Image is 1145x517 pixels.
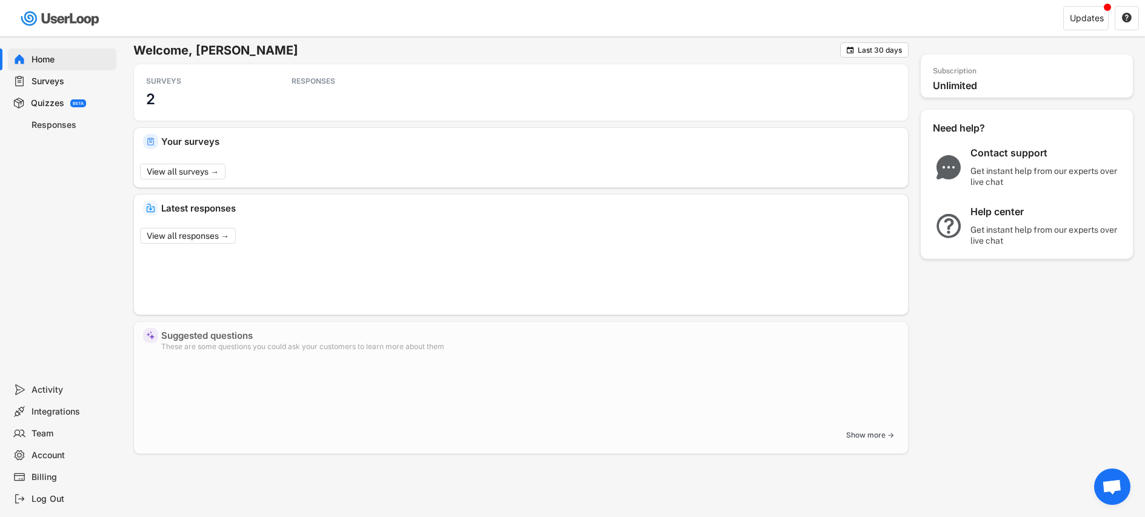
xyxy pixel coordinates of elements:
[32,406,112,418] div: Integrations
[1094,469,1130,505] div: Open chat
[970,224,1122,246] div: Get instant help from our experts over live chat
[933,155,964,179] img: ChatMajor.svg
[161,343,899,350] div: These are some questions you could ask your customers to learn more about them
[32,54,112,65] div: Home
[933,67,976,76] div: Subscription
[858,47,902,54] div: Last 30 days
[31,98,64,109] div: Quizzes
[1070,14,1104,22] div: Updates
[146,204,155,213] img: IncomingMajor.svg
[73,101,84,105] div: BETA
[161,204,899,213] div: Latest responses
[32,450,112,461] div: Account
[970,147,1122,159] div: Contact support
[933,214,964,238] img: QuestionMarkInverseMajor.svg
[140,164,225,179] button: View all surveys →
[970,205,1122,218] div: Help center
[846,45,855,55] button: 
[32,428,112,439] div: Team
[32,493,112,505] div: Log Out
[146,76,255,86] div: SURVEYS
[133,42,840,58] h6: Welcome, [PERSON_NAME]
[32,472,112,483] div: Billing
[933,122,1018,135] div: Need help?
[161,331,899,340] div: Suggested questions
[933,79,1127,92] div: Unlimited
[841,426,899,444] button: Show more →
[146,331,155,340] img: MagicMajor%20%28Purple%29.svg
[847,45,854,55] text: 
[32,76,112,87] div: Surveys
[32,119,112,131] div: Responses
[140,228,236,244] button: View all responses →
[146,90,155,108] h3: 2
[32,384,112,396] div: Activity
[161,137,899,146] div: Your surveys
[970,165,1122,187] div: Get instant help from our experts over live chat
[1121,13,1132,24] button: 
[292,76,401,86] div: RESPONSES
[1122,12,1132,23] text: 
[18,6,104,31] img: userloop-logo-01.svg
